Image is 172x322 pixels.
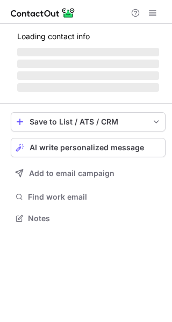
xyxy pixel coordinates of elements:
span: Find work email [28,192,161,202]
div: Save to List / ATS / CRM [30,118,147,126]
span: ‌ [17,60,159,68]
button: Notes [11,211,166,226]
span: ‌ [17,83,159,92]
p: Loading contact info [17,32,159,41]
button: Add to email campaign [11,164,166,183]
span: Add to email campaign [29,169,114,178]
button: Find work email [11,189,166,204]
button: AI write personalized message [11,138,166,157]
span: ‌ [17,48,159,56]
span: AI write personalized message [30,143,144,152]
img: ContactOut v5.3.10 [11,6,75,19]
span: ‌ [17,71,159,80]
button: save-profile-one-click [11,112,166,131]
span: Notes [28,214,161,223]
